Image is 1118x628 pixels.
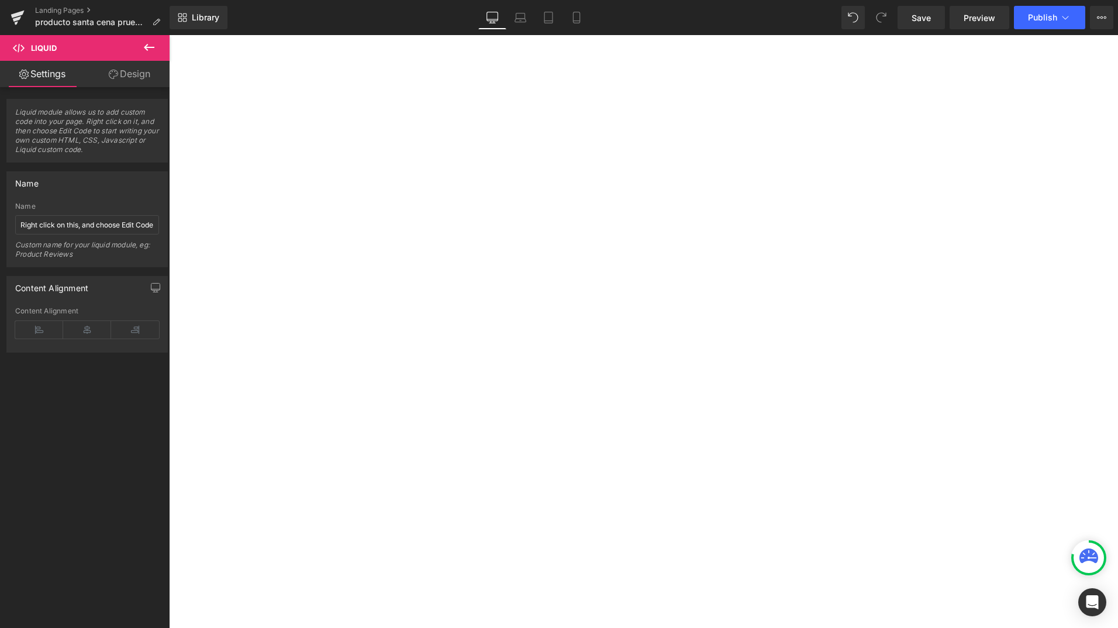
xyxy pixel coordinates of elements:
button: Publish [1014,6,1085,29]
a: Landing Pages [35,6,170,15]
span: Publish [1028,13,1057,22]
button: More [1090,6,1113,29]
div: Name [15,202,159,211]
div: Open Intercom Messenger [1078,588,1106,616]
span: Liquid [31,43,57,53]
a: Preview [950,6,1009,29]
button: Redo [869,6,893,29]
a: New Library [170,6,227,29]
a: Laptop [506,6,534,29]
span: Library [192,12,219,23]
div: Content Alignment [15,307,159,315]
div: Custom name for your liquid module, eg: Product Reviews [15,240,159,267]
div: Name [15,172,39,188]
button: Undo [841,6,865,29]
a: Design [87,61,172,87]
div: Content Alignment [15,277,88,293]
span: producto santa cena prueba nueva [35,18,147,27]
a: Desktop [478,6,506,29]
span: Liquid module allows us to add custom code into your page. Right click on it, and then choose Edi... [15,108,159,162]
a: Mobile [563,6,591,29]
a: Tablet [534,6,563,29]
span: Save [912,12,931,24]
span: Preview [964,12,995,24]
